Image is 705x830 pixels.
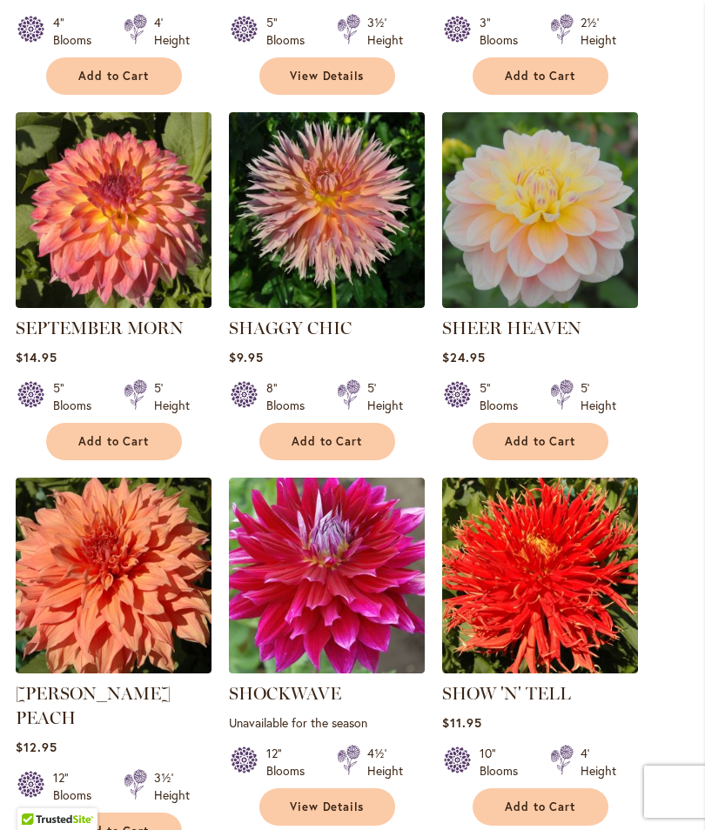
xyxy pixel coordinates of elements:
[78,434,150,449] span: Add to Cart
[442,349,486,365] span: $24.95
[473,57,608,95] button: Add to Cart
[16,318,184,338] a: SEPTEMBER MORN
[229,478,425,673] img: Shockwave
[78,69,150,84] span: Add to Cart
[229,660,425,677] a: Shockwave
[229,318,352,338] a: SHAGGY CHIC
[154,769,190,804] div: 3½' Height
[229,714,425,731] p: Unavailable for the season
[505,800,576,814] span: Add to Cart
[229,349,264,365] span: $9.95
[367,745,403,780] div: 4½' Height
[442,478,638,673] img: SHOW 'N' TELL
[229,295,425,311] a: SHAGGY CHIC
[229,112,425,308] img: SHAGGY CHIC
[259,788,395,826] a: View Details
[16,660,211,677] a: Sherwood's Peach
[581,745,616,780] div: 4' Height
[442,683,571,704] a: SHOW 'N' TELL
[13,768,62,817] iframe: Launch Accessibility Center
[290,69,365,84] span: View Details
[266,745,316,780] div: 12" Blooms
[16,112,211,308] img: September Morn
[505,69,576,84] span: Add to Cart
[480,14,529,49] div: 3" Blooms
[367,379,403,414] div: 5' Height
[154,14,190,49] div: 4' Height
[442,318,581,338] a: SHEER HEAVEN
[442,660,638,677] a: SHOW 'N' TELL
[16,349,57,365] span: $14.95
[53,14,103,49] div: 4" Blooms
[16,683,171,728] a: [PERSON_NAME] PEACH
[367,14,403,49] div: 3½' Height
[480,379,529,414] div: 5" Blooms
[442,112,638,308] img: SHEER HEAVEN
[442,295,638,311] a: SHEER HEAVEN
[473,788,608,826] button: Add to Cart
[266,14,316,49] div: 5" Blooms
[53,769,103,804] div: 12" Blooms
[16,295,211,311] a: September Morn
[154,379,190,414] div: 5' Height
[16,739,57,755] span: $12.95
[46,57,182,95] button: Add to Cart
[229,683,341,704] a: SHOCKWAVE
[53,379,103,414] div: 5" Blooms
[290,800,365,814] span: View Details
[480,745,529,780] div: 10" Blooms
[505,434,576,449] span: Add to Cart
[259,423,395,460] button: Add to Cart
[46,423,182,460] button: Add to Cart
[442,714,482,731] span: $11.95
[16,478,211,673] img: Sherwood's Peach
[473,423,608,460] button: Add to Cart
[581,379,616,414] div: 5' Height
[292,434,363,449] span: Add to Cart
[581,14,616,49] div: 2½' Height
[259,57,395,95] a: View Details
[266,379,316,414] div: 8" Blooms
